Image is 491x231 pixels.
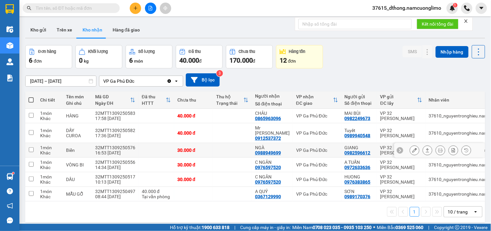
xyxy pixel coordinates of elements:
div: 1 món [40,128,60,133]
div: VP 32 [PERSON_NAME] [380,145,422,155]
div: A TUẤN [345,160,374,165]
button: file-add [145,3,156,14]
div: 0976383865 [345,179,371,185]
div: 17:36 [DATE] [95,133,135,138]
div: GIANG [345,145,374,150]
div: 0972633636 [345,165,371,170]
div: 10 / trang [448,209,468,215]
div: Khác [40,116,60,121]
div: A QUÝ [255,189,290,194]
div: 0976597520 [255,165,281,170]
div: 16:53 [DATE] [95,150,135,155]
span: 6 [29,56,32,64]
button: Bộ lọc [186,73,220,87]
button: 1 [410,207,419,217]
span: Cung cấp máy in - giấy in: [240,224,291,231]
div: DÂY CUROA [66,128,89,138]
span: aim [163,6,168,10]
button: Trên xe [51,22,77,38]
span: message [7,217,13,224]
div: Đơn hàng [38,49,56,54]
span: 1 [454,3,456,7]
strong: 0369 525 060 [396,225,424,230]
div: Khác [40,179,60,185]
div: ĐC giao [296,101,333,106]
img: icon-new-feature [450,5,455,11]
span: 37615_dthong.namcuonglimo [367,4,447,12]
sup: 1 [453,3,458,7]
div: 1 món [40,160,60,165]
button: Kết nối tổng đài [417,19,459,29]
div: 32MTT1309250582 [95,128,135,133]
img: warehouse-icon [6,58,13,65]
div: Ngày ĐH [95,101,130,106]
div: 14:34 [DATE] [95,165,135,170]
svg: Clear value [167,79,172,84]
div: 32MTT1309250497 [95,189,135,194]
span: Hỗ trợ kỹ thuật: [170,224,229,231]
div: 0865963096 [255,116,281,121]
svg: open [473,209,478,214]
img: logo-vxr [6,4,14,14]
div: VP Ga Phủ Đức [296,148,338,153]
th: Toggle SortBy [92,91,139,109]
div: Chưa thu [239,49,255,54]
input: Tìm tên, số ĐT hoặc mã đơn [36,5,112,12]
span: đơn [288,58,296,64]
div: Khác [40,150,60,155]
span: close [464,19,468,23]
div: 40.000 đ [177,113,210,118]
div: Người gửi [345,94,374,99]
div: VP 32 [PERSON_NAME] [380,189,422,199]
span: món [134,58,143,64]
img: solution-icon [6,75,13,81]
span: đ [199,58,202,64]
div: MAI BÙI [345,111,374,116]
div: Tại văn phòng [142,194,171,199]
div: 30.000 đ [177,177,210,182]
span: Kết nối tổng đài [422,20,453,28]
span: 170.000 [229,56,253,64]
input: Selected VP Ga Phủ Đức. [135,78,136,84]
span: question-circle [7,188,13,194]
div: C NGÂN [255,174,290,179]
div: 32MTT1309250556 [95,160,135,165]
button: Khối lượng0kg [75,45,122,68]
span: | [429,224,430,231]
div: Tuyết [345,128,374,133]
div: VP Ga Phủ Đức [296,177,338,182]
div: Giao hàng [423,145,432,155]
button: Chưa thu170.000đ [226,45,273,68]
button: aim [160,3,171,14]
div: DẦU [66,177,89,182]
div: Số lượng [139,49,155,54]
div: 0982596612 [345,150,371,155]
div: NGÀ [255,145,290,150]
div: 0912537372 [255,136,281,141]
div: Người nhận [255,93,290,99]
th: Toggle SortBy [213,91,252,109]
div: HUONG [345,174,374,179]
span: Miền Nam [292,224,372,231]
span: file-add [148,6,153,10]
div: VP 32 [PERSON_NAME] [380,111,422,121]
div: Số điện thoại [345,101,374,106]
span: notification [7,203,13,209]
div: Mã GD [95,94,130,99]
div: Khác [40,165,60,170]
div: VP nhận [296,94,333,99]
div: Khác [40,133,60,138]
div: 32MTT1309250576 [95,145,135,150]
div: Chưa thu [177,97,210,103]
div: 1 món [40,111,60,116]
span: | [234,224,235,231]
div: Khối lượng [88,49,108,54]
sup: 1 [12,172,14,174]
div: 32MTT1309250583 [95,111,135,116]
div: Tên món [66,94,89,99]
div: C NGÂN [255,160,290,165]
button: Hàng tồn12đơn [276,45,323,68]
button: Kho nhận [77,22,107,38]
div: Số điện thoại [255,101,290,106]
span: 6 [129,56,133,64]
